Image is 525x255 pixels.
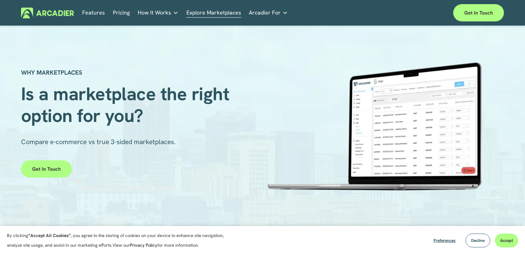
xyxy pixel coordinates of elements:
span: Accept [500,238,513,243]
p: By clicking , you agree to the storing of cookies on your device to enhance site navigation, anal... [7,231,231,250]
a: Explore Marketplaces [186,8,241,18]
span: How It Works [138,8,171,18]
strong: WHY MARKETPLACES [21,68,82,76]
span: Compare e-commerce vs true 3-sided marketplaces. [21,138,176,146]
span: Decline [471,238,485,243]
a: Get in touch [453,4,504,21]
button: Accept [495,234,518,247]
button: Decline [466,234,490,247]
a: Get in touch [21,160,72,178]
a: Features [82,8,105,18]
span: Is a marketplace the right option for you? [21,82,234,127]
img: Arcadier [21,8,74,18]
strong: “Accept All Cookies” [28,233,71,238]
a: Privacy Policy [130,242,157,248]
a: Pricing [113,8,130,18]
button: Preferences [428,234,461,247]
a: folder dropdown [249,8,288,18]
span: Preferences [434,238,456,243]
span: Arcadier For [249,8,281,18]
a: folder dropdown [138,8,178,18]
